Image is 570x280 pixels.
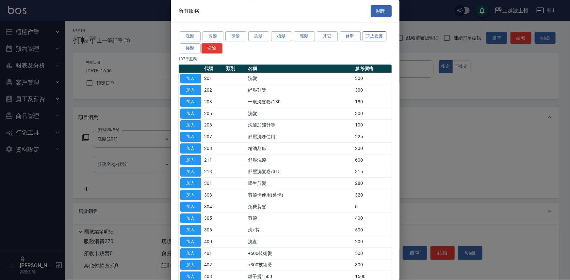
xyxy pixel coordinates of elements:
[340,32,361,42] button: 修甲
[353,178,391,189] td: 280
[203,73,225,85] td: 201
[353,108,391,120] td: 300
[179,56,392,62] p: 107 筆服務
[203,224,225,236] td: 306
[203,189,225,201] td: 303
[246,236,353,248] td: 洗直
[203,143,225,155] td: 208
[353,143,391,155] td: 200
[246,166,353,178] td: 舒壓洗髮卷/315
[203,65,225,73] th: 代號
[180,225,201,235] button: 加入
[353,236,391,248] td: 200
[246,259,353,271] td: +300技術燙
[353,166,391,178] td: 315
[246,178,353,189] td: 學生剪髮
[246,248,353,259] td: +500技術燙
[203,248,225,259] td: 401
[246,131,353,143] td: 舒壓洗卷使用
[180,97,201,107] button: 加入
[203,259,225,271] td: 402
[203,178,225,189] td: 301
[294,32,315,42] button: 護髮
[203,120,225,131] td: 206
[353,224,391,236] td: 500
[246,96,353,108] td: 一般洗髮卷/180
[271,32,292,42] button: 梳髮
[317,32,338,42] button: 其它
[353,248,391,259] td: 500
[353,84,391,96] td: 300
[353,213,391,225] td: 400
[180,260,201,270] button: 加入
[180,237,201,247] button: 加入
[353,120,391,131] td: 100
[371,5,392,17] button: 關閉
[246,155,353,166] td: 舒壓洗髮
[203,84,225,96] td: 202
[246,189,353,201] td: 剪髮卡使用(舊卡)
[180,190,201,200] button: 加入
[353,73,391,85] td: 300
[353,189,391,201] td: 320
[179,8,200,14] span: 所有服務
[203,96,225,108] td: 203
[180,202,201,212] button: 加入
[202,43,222,53] button: 清除
[180,155,201,165] button: 加入
[180,43,201,53] button: 接髮
[353,201,391,213] td: 0
[180,214,201,224] button: 加入
[353,259,391,271] td: 300
[246,73,353,85] td: 洗髮
[224,65,246,73] th: 類別
[203,213,225,225] td: 305
[246,213,353,225] td: 剪髮
[363,32,387,42] button: 頭皮養護
[180,248,201,258] button: 加入
[246,84,353,96] td: 紓壓升等
[353,65,391,73] th: 參考價格
[203,131,225,143] td: 207
[203,166,225,178] td: 213
[203,32,223,42] button: 剪髮
[353,131,391,143] td: 225
[180,167,201,177] button: 加入
[248,32,269,42] button: 染髮
[246,108,353,120] td: 洗髮
[353,96,391,108] td: 180
[203,201,225,213] td: 304
[246,224,353,236] td: 洗+剪
[180,120,201,130] button: 加入
[180,74,201,84] button: 加入
[246,201,353,213] td: 免費剪髮
[203,236,225,248] td: 400
[246,120,353,131] td: 洗髮加錢升等
[180,32,201,42] button: 洗髮
[225,32,246,42] button: 燙髮
[246,143,353,155] td: 精油刮痧
[180,132,201,142] button: 加入
[353,155,391,166] td: 600
[180,85,201,96] button: 加入
[203,108,225,120] td: 205
[203,155,225,166] td: 211
[180,144,201,154] button: 加入
[180,109,201,119] button: 加入
[180,179,201,189] button: 加入
[246,65,353,73] th: 名稱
